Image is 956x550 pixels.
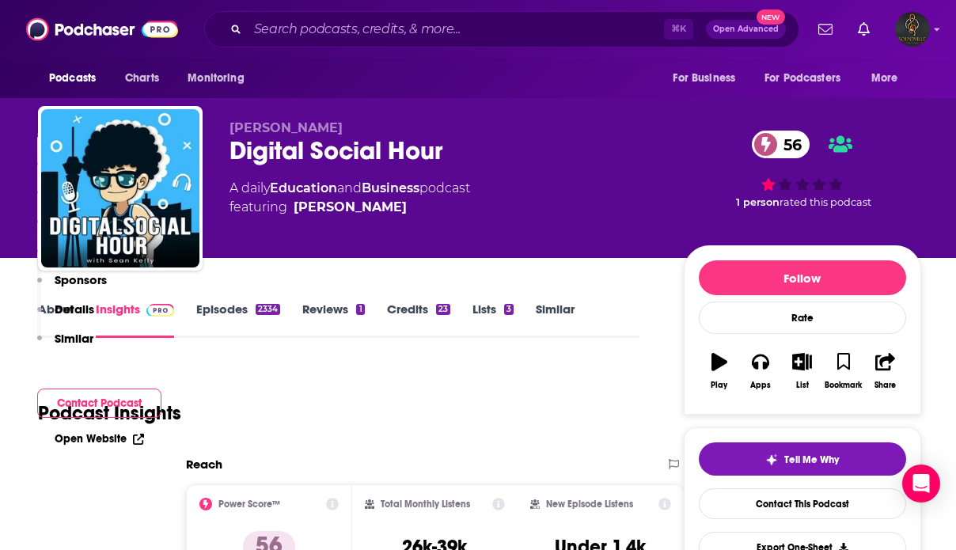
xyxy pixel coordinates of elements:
[186,457,222,472] h2: Reach
[230,198,470,217] span: featuring
[37,331,93,360] button: Similar
[664,19,693,40] span: ⌘ K
[706,20,786,39] button: Open AdvancedNew
[26,14,178,44] img: Podchaser - Follow, Share and Rate Podcasts
[302,302,364,338] a: Reviews1
[895,12,930,47] button: Show profile menu
[256,304,280,315] div: 2334
[752,131,810,158] a: 56
[362,180,419,195] a: Business
[823,343,864,400] button: Bookmark
[381,499,470,510] h2: Total Monthly Listens
[764,67,840,89] span: For Podcasters
[356,304,364,315] div: 1
[750,381,771,390] div: Apps
[337,180,362,195] span: and
[55,432,144,446] a: Open Website
[895,12,930,47] img: User Profile
[125,67,159,89] span: Charts
[699,488,906,519] a: Contact This Podcast
[736,196,780,208] span: 1 person
[768,131,810,158] span: 56
[196,302,280,338] a: Episodes2334
[270,180,337,195] a: Education
[781,343,822,400] button: List
[38,63,116,93] button: open menu
[796,381,809,390] div: List
[864,343,905,400] button: Share
[895,12,930,47] span: Logged in as booking34103
[784,453,839,466] span: Tell Me Why
[874,381,896,390] div: Share
[176,63,264,93] button: open menu
[472,302,514,338] a: Lists3
[504,304,514,315] div: 3
[902,465,940,503] div: Open Intercom Messenger
[204,11,799,47] div: Search podcasts, credits, & more...
[780,196,871,208] span: rated this podcast
[37,389,161,418] button: Contact Podcast
[740,343,781,400] button: Apps
[860,63,918,93] button: open menu
[825,381,862,390] div: Bookmark
[436,304,450,315] div: 23
[546,499,633,510] h2: New Episode Listens
[673,67,735,89] span: For Business
[49,67,96,89] span: Podcasts
[37,302,94,331] button: Details
[115,63,169,93] a: Charts
[765,453,778,466] img: tell me why sparkle
[55,302,94,317] p: Details
[699,343,740,400] button: Play
[699,260,906,295] button: Follow
[713,25,779,33] span: Open Advanced
[699,442,906,476] button: tell me why sparkleTell Me Why
[41,109,199,267] img: Digital Social Hour
[757,9,785,25] span: New
[387,302,450,338] a: Credits23
[711,381,727,390] div: Play
[852,16,876,43] a: Show notifications dropdown
[248,17,664,42] input: Search podcasts, credits, & more...
[536,302,575,338] a: Similar
[684,120,921,218] div: 56 1 personrated this podcast
[230,179,470,217] div: A daily podcast
[754,63,863,93] button: open menu
[55,331,93,346] p: Similar
[294,198,407,217] a: Sean Kelly
[662,63,755,93] button: open menu
[230,120,343,135] span: [PERSON_NAME]
[699,302,906,334] div: Rate
[188,67,244,89] span: Monitoring
[871,67,898,89] span: More
[812,16,839,43] a: Show notifications dropdown
[218,499,280,510] h2: Power Score™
